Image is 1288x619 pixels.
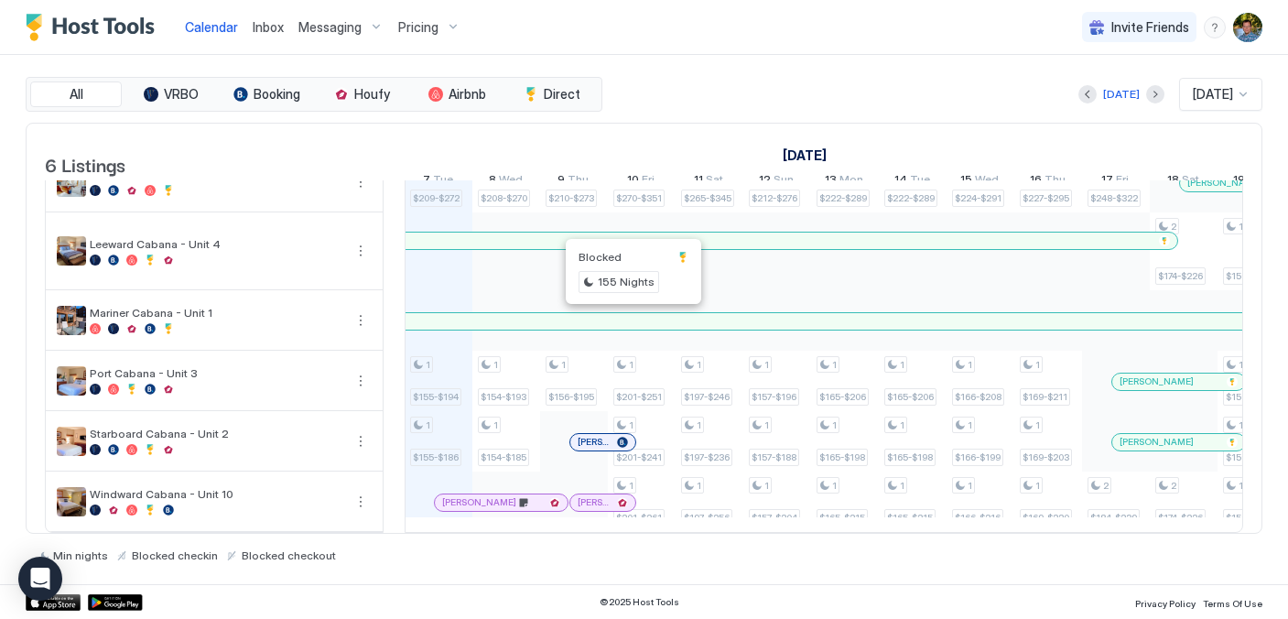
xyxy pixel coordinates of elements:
span: $265-$345 [684,192,731,204]
span: $159-$191 [1226,451,1271,463]
span: $166-$199 [955,451,1001,463]
div: menu [350,370,372,392]
span: 10 [627,172,639,191]
button: Booking [221,81,312,107]
span: Starboard Cabana - Unit 2 [90,427,342,440]
span: 2 [1171,480,1176,492]
button: More options [350,430,372,452]
span: Tue [433,172,453,191]
a: October 9, 2025 [553,168,593,195]
span: 1 [968,419,972,431]
span: Calendar [185,19,238,35]
span: All [70,86,83,103]
span: $165-$215 [887,512,933,524]
span: $270-$351 [616,192,662,204]
div: listing image [57,236,86,266]
span: [PERSON_NAME] [1120,375,1194,387]
span: $197-$256 [684,512,730,524]
span: $159-$199 [1226,391,1272,403]
div: Google Play Store [88,594,143,611]
span: 1 [968,359,972,371]
span: $154-$185 [481,451,526,463]
a: October 14, 2025 [890,168,935,195]
a: Privacy Policy [1135,592,1196,612]
span: Min nights [53,548,108,562]
a: October 1, 2025 [778,142,831,168]
div: menu [350,430,372,452]
span: Direct [544,86,580,103]
span: $157-$196 [752,391,796,403]
span: 1 [764,480,769,492]
span: 14 [894,172,907,191]
span: 1 [629,359,633,371]
span: $208-$270 [481,192,527,204]
span: $157-$204 [752,512,797,524]
span: 1 [764,419,769,431]
span: © 2025 Host Tools [600,596,679,608]
span: $209-$272 [413,192,460,204]
span: [PERSON_NAME] [442,496,516,508]
div: listing image [57,168,86,197]
span: Mariner Cabana - Unit 1 [90,306,342,320]
span: 1 [900,359,904,371]
span: 8 [489,172,496,191]
div: listing image [57,427,86,456]
span: 15 [960,172,972,191]
span: 18 [1167,172,1179,191]
a: October 15, 2025 [956,168,1003,195]
span: Privacy Policy [1135,598,1196,609]
span: 1 [629,480,633,492]
a: October 10, 2025 [622,168,659,195]
a: Host Tools Logo [26,14,163,41]
span: VRBO [164,86,199,103]
span: $197-$246 [684,391,730,403]
span: $184-$239 [1090,512,1137,524]
span: 1 [832,419,837,431]
span: Messaging [298,19,362,36]
button: Airbnb [411,81,503,107]
span: $155-$194 [413,391,459,403]
span: 7 [423,172,430,191]
span: Wed [499,172,523,191]
button: More options [350,309,372,331]
span: Fri [1116,172,1129,191]
span: $169-$211 [1023,391,1067,403]
span: 19 [1233,172,1245,191]
span: 1 [426,359,430,371]
span: $159-$207 [1226,512,1272,524]
span: 1 [1239,221,1243,233]
button: More options [350,491,372,513]
span: $154-$193 [481,391,526,403]
a: October 7, 2025 [418,168,458,195]
span: $156-$195 [548,391,594,403]
span: 155 Nights [598,274,655,290]
span: 1 [832,480,837,492]
span: Booking [254,86,300,103]
span: $201-$251 [616,391,662,403]
span: 1 [832,359,837,371]
span: Blocked checkout [242,548,336,562]
a: October 18, 2025 [1163,168,1204,195]
span: Blocked [579,250,622,264]
span: 1 [1035,480,1040,492]
span: [PERSON_NAME] [578,436,610,448]
span: $201-$261 [616,512,662,524]
span: 1 [426,419,430,431]
span: $248-$322 [1090,192,1138,204]
button: Next month [1146,85,1164,103]
div: menu [350,491,372,513]
span: Airbnb [449,86,486,103]
span: 9 [557,172,565,191]
a: Terms Of Use [1203,592,1262,612]
div: Open Intercom Messenger [18,557,62,601]
span: Invite Friends [1111,19,1189,36]
span: Terms Of Use [1203,598,1262,609]
button: More options [350,370,372,392]
a: App Store [26,594,81,611]
a: Inbox [253,17,284,37]
span: 1 [629,419,633,431]
span: $174-$226 [1158,270,1203,282]
a: October 13, 2025 [820,168,868,195]
span: 1 [493,419,498,431]
span: $224-$291 [955,192,1001,204]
